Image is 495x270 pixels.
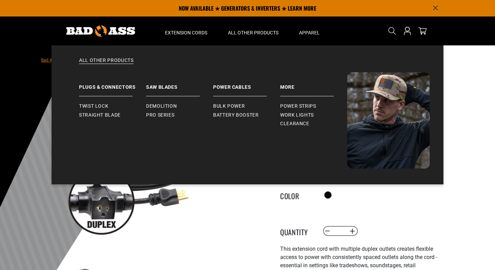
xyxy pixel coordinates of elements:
a: Battery Booster [213,111,280,120]
label: Quantity [280,227,315,236]
span: Straight Blade [79,112,121,118]
a: Clearance [280,119,347,128]
a: Demolition [146,102,213,111]
span: Bulk Power [213,103,245,109]
summary: Search [387,25,398,36]
nav: breadcrumbs [41,56,218,64]
span: All Other Products [228,30,278,36]
a: Bulk Power [213,102,280,111]
a: Power Cables [213,72,280,96]
span: Power Strips [280,103,316,109]
a: More [280,72,347,96]
span: Clearance [280,121,309,127]
img: Bad Ass Extension Cords [347,72,430,169]
span: Extension Cords [165,30,207,36]
summary: Extension Cords [155,17,218,45]
summary: Apparel [289,17,330,45]
span: Battery Booster [213,112,259,118]
span: Twist Lock [79,103,108,109]
a: Work Lights [280,111,347,120]
img: Bad Ass Extension Cords [66,25,135,37]
a: Plugs & Connectors [79,72,146,96]
span: Work Lights [280,112,314,118]
span: Pro Series [146,112,174,118]
span: Apparel [299,30,320,36]
a: Pro Series [146,111,213,120]
a: Straight Blade [79,111,146,120]
a: All Other Products [65,57,430,72]
summary: All Other Products [218,17,289,45]
span: Demolition [146,103,177,109]
a: Power Strips [280,102,347,111]
a: Bad Ass Extension Cords [41,58,88,63]
a: Saw Blades [146,72,213,96]
a: Twist Lock [79,102,146,111]
legend: Color [280,191,315,199]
